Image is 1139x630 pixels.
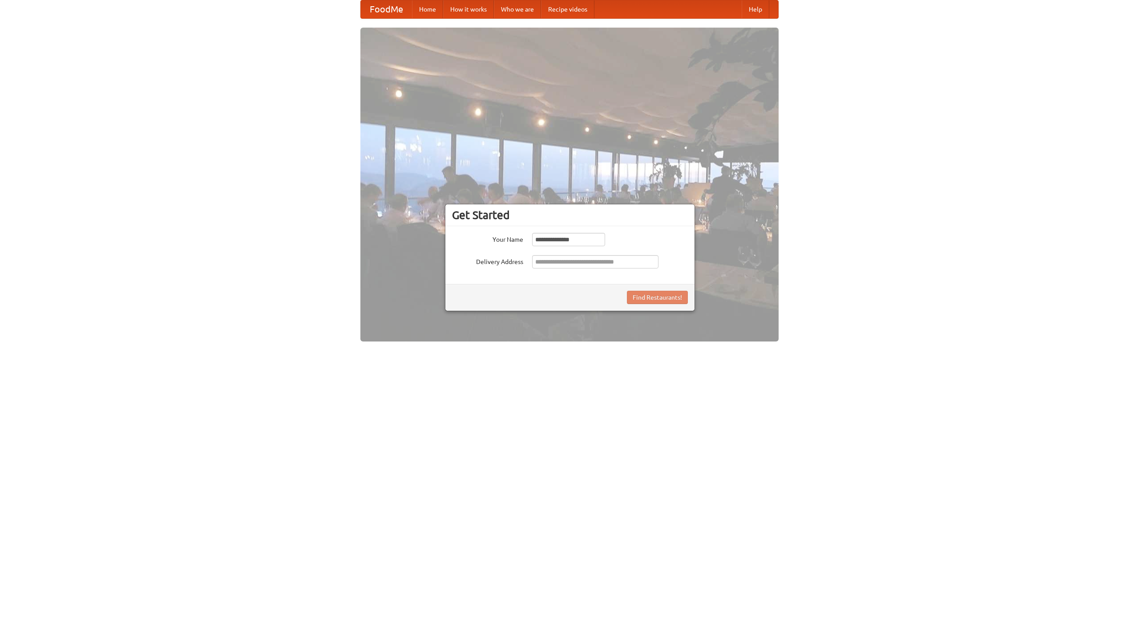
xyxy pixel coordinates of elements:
a: Help [742,0,769,18]
a: How it works [443,0,494,18]
label: Your Name [452,233,523,244]
label: Delivery Address [452,255,523,266]
a: Who we are [494,0,541,18]
a: Home [412,0,443,18]
a: FoodMe [361,0,412,18]
h3: Get Started [452,208,688,222]
a: Recipe videos [541,0,594,18]
button: Find Restaurants! [627,291,688,304]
